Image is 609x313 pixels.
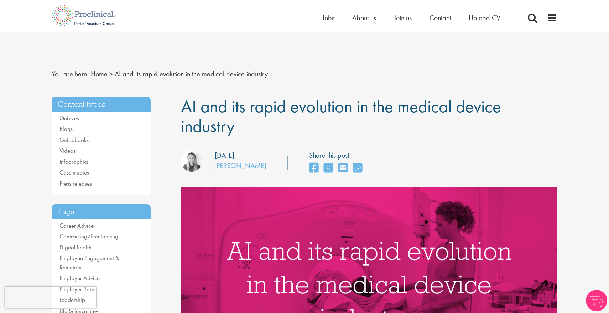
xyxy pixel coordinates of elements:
h3: Tags [52,204,151,219]
a: breadcrumb link [91,69,108,79]
a: Videos [59,147,76,155]
img: Hannah Burke [181,150,202,172]
a: [PERSON_NAME] [214,161,266,170]
a: share on email [338,161,348,176]
a: Contracting/Freelancing [59,232,118,240]
a: share on whats app [353,161,362,176]
span: > [109,69,113,79]
h3: Content types [52,97,151,112]
div: [DATE] [215,150,234,161]
a: About us [352,13,376,22]
a: Press releases [59,180,92,187]
a: Upload CV [469,13,500,22]
a: Digital health [59,243,92,251]
a: Employer Brand [59,285,98,293]
iframe: reCAPTCHA [5,287,96,308]
span: AI and its rapid evolution in the medical device industry [181,95,501,137]
a: Guidebooks [59,136,89,144]
a: Blogs [59,125,73,133]
a: share on twitter [324,161,333,176]
a: Quizzes [59,114,79,122]
a: Career Advice [59,222,94,229]
a: Contact [430,13,451,22]
a: Case studies [59,168,89,176]
span: AI and its rapid evolution in the medical device industry [115,69,268,79]
a: Infographics [59,158,89,166]
a: share on facebook [309,161,318,176]
a: Employee Engagement & Retention [59,254,119,271]
a: Jobs [322,13,334,22]
label: Share this post [309,150,366,161]
a: Join us [394,13,412,22]
span: You are here: [52,69,89,79]
a: Employer Advice [59,274,100,282]
img: Chatbot [586,290,607,311]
